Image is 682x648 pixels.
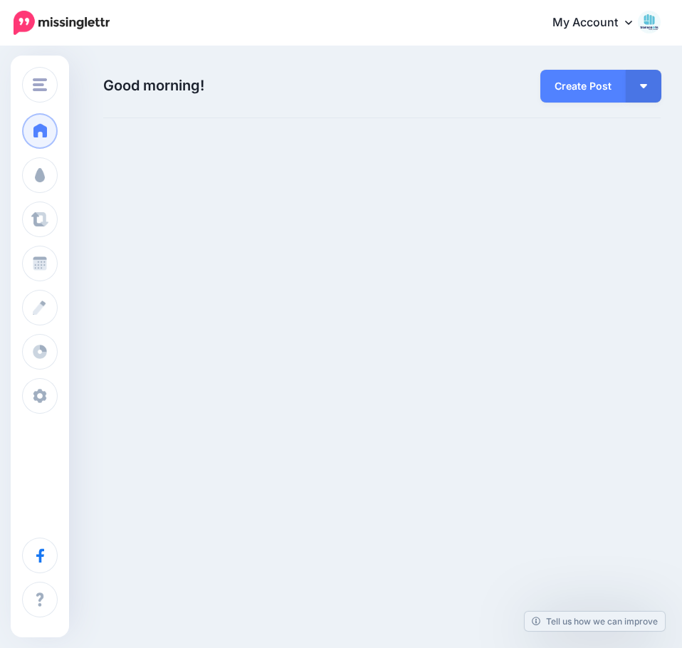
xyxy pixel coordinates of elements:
img: arrow-down-white.png [640,84,647,88]
img: Missinglettr [14,11,110,35]
a: My Account [538,6,661,41]
a: Create Post [540,70,626,103]
img: menu.png [33,78,47,91]
a: Tell us how we can improve [525,612,665,631]
span: Good morning! [103,77,204,94]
